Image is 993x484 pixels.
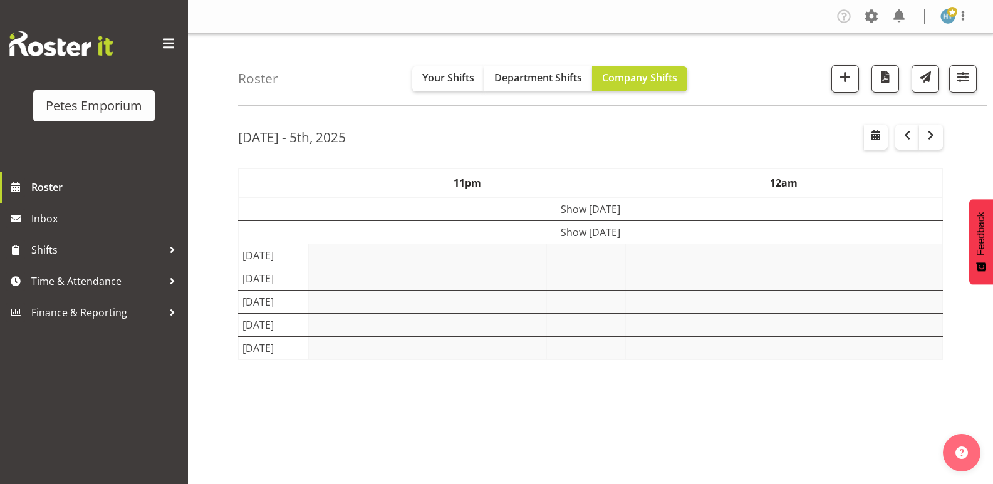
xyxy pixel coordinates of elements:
button: Filter Shifts [949,65,977,93]
img: help-xxl-2.png [955,446,968,459]
td: [DATE] [239,290,309,313]
button: Your Shifts [412,66,484,91]
img: Rosterit website logo [9,31,113,56]
button: Select a specific date within the roster. [864,125,888,150]
button: Department Shifts [484,66,592,91]
div: Petes Emporium [46,96,142,115]
span: Inbox [31,209,182,228]
td: [DATE] [239,244,309,267]
span: Department Shifts [494,71,582,85]
img: helena-tomlin701.jpg [940,9,955,24]
td: [DATE] [239,267,309,290]
button: Add a new shift [831,65,859,93]
h4: Roster [238,71,278,86]
span: Roster [31,178,182,197]
span: Feedback [975,212,987,255]
span: Company Shifts [602,71,677,85]
button: Company Shifts [592,66,687,91]
td: Show [DATE] [239,197,943,221]
span: Finance & Reporting [31,303,163,322]
th: 11pm [309,168,626,197]
button: Feedback - Show survey [969,199,993,284]
span: Your Shifts [422,71,474,85]
h2: [DATE] - 5th, 2025 [238,129,346,145]
td: [DATE] [239,336,309,359]
td: Show [DATE] [239,220,943,244]
button: Send a list of all shifts for the selected filtered period to all rostered employees. [912,65,939,93]
th: 12am [626,168,943,197]
button: Download a PDF of the roster according to the set date range. [871,65,899,93]
span: Time & Attendance [31,272,163,291]
td: [DATE] [239,313,309,336]
span: Shifts [31,240,163,259]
